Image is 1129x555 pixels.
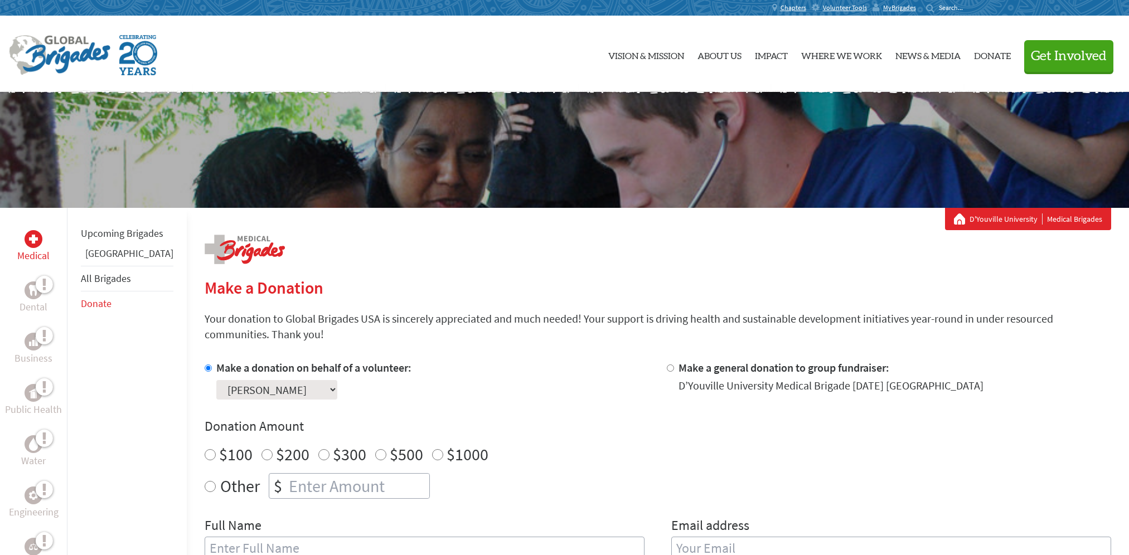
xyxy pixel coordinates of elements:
[81,297,112,310] a: Donate
[895,25,961,83] a: News & Media
[205,417,1111,435] h4: Donation Amount
[20,281,47,315] a: DentalDental
[205,235,285,264] img: logo-medical.png
[81,291,173,316] li: Donate
[205,517,261,537] label: Full Name
[679,378,983,393] div: D’Youville University Medical Brigade [DATE] [GEOGRAPHIC_DATA]
[9,35,110,75] img: Global Brigades Logo
[29,543,38,550] img: Legal Empowerment
[29,491,38,500] img: Engineering
[823,3,867,12] span: Volunteer Tools
[333,444,366,465] label: $300
[220,473,260,499] label: Other
[25,333,42,350] div: Business
[1031,50,1107,63] span: Get Involved
[883,3,916,12] span: MyBrigades
[81,246,173,266] li: Belize
[9,486,59,520] a: EngineeringEngineering
[85,247,173,260] a: [GEOGRAPHIC_DATA]
[671,517,749,537] label: Email address
[5,402,62,417] p: Public Health
[755,25,788,83] a: Impact
[29,387,38,398] img: Public Health
[608,25,684,83] a: Vision & Mission
[970,213,1043,225] a: D'Youville University
[29,437,38,450] img: Water
[20,299,47,315] p: Dental
[81,227,163,240] a: Upcoming Brigades
[974,25,1011,83] a: Donate
[679,361,889,374] label: Make a general donation to group fundraiser:
[14,333,52,366] a: BusinessBusiness
[390,444,423,465] label: $500
[119,35,157,75] img: Global Brigades Celebrating 20 Years
[81,272,131,285] a: All Brigades
[29,285,38,295] img: Dental
[1024,40,1113,72] button: Get Involved
[81,221,173,246] li: Upcoming Brigades
[81,266,173,291] li: All Brigades
[21,453,46,469] p: Water
[276,444,309,465] label: $200
[9,504,59,520] p: Engineering
[17,248,50,264] p: Medical
[954,213,1102,225] div: Medical Brigades
[781,3,806,12] span: Chapters
[29,235,38,244] img: Medical
[25,281,42,299] div: Dental
[939,3,971,12] input: Search...
[801,25,882,83] a: Where We Work
[25,384,42,402] div: Public Health
[29,337,38,346] img: Business
[21,435,46,469] a: WaterWater
[216,361,411,374] label: Make a donation on behalf of a volunteer:
[447,444,488,465] label: $1000
[287,474,429,498] input: Enter Amount
[697,25,742,83] a: About Us
[17,230,50,264] a: MedicalMedical
[205,277,1111,298] h2: Make a Donation
[25,435,42,453] div: Water
[269,474,287,498] div: $
[205,311,1111,342] p: Your donation to Global Brigades USA is sincerely appreciated and much needed! Your support is dr...
[25,486,42,504] div: Engineering
[14,350,52,366] p: Business
[5,384,62,417] a: Public HealthPublic Health
[219,444,253,465] label: $100
[25,230,42,248] div: Medical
